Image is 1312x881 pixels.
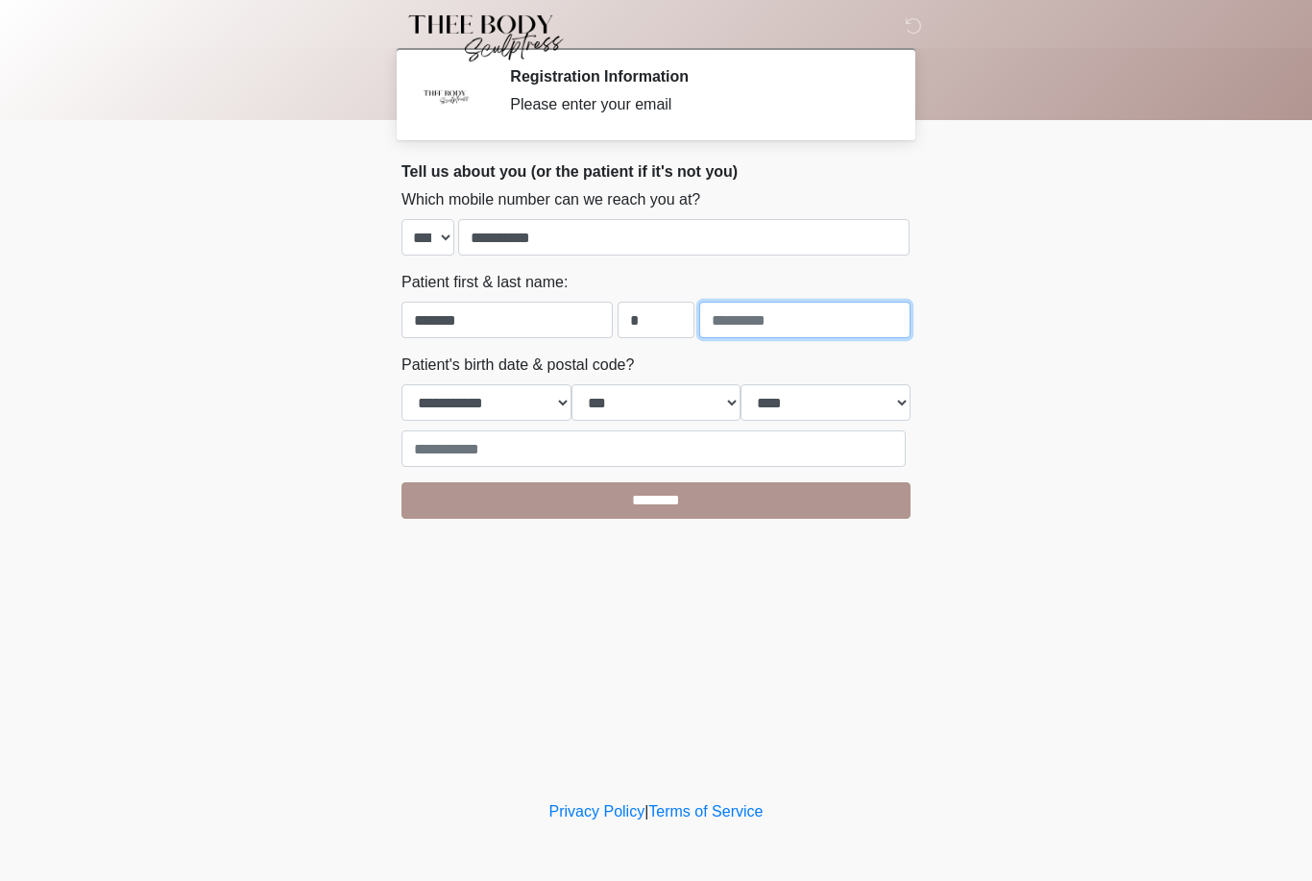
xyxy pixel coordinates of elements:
[510,93,882,116] div: Please enter your email
[416,67,474,125] img: Agent Avatar
[648,803,763,820] a: Terms of Service
[549,803,645,820] a: Privacy Policy
[401,188,700,211] label: Which mobile number can we reach you at?
[644,803,648,820] a: |
[401,354,634,377] label: Patient's birth date & postal code?
[401,271,568,294] label: Patient first & last name:
[401,162,911,181] h2: Tell us about you (or the patient if it's not you)
[382,14,579,62] img: Thee Body Sculptress Logo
